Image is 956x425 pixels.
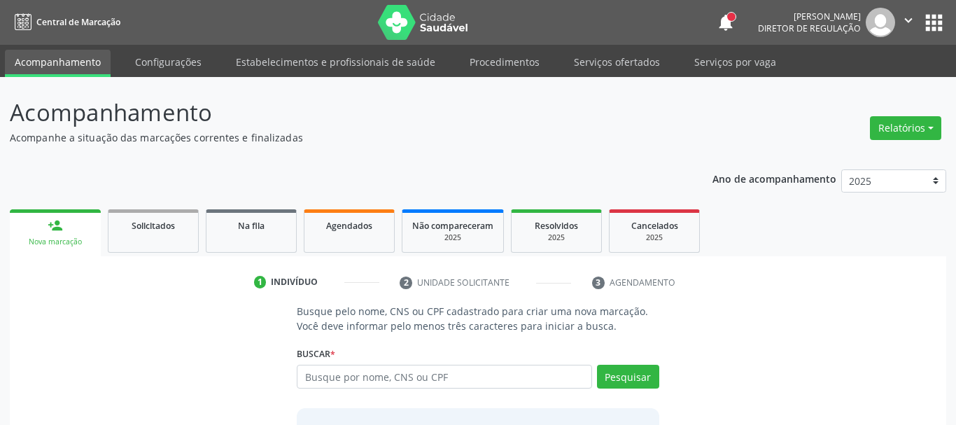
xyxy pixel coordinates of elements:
[870,116,941,140] button: Relatórios
[254,276,267,288] div: 1
[125,50,211,74] a: Configurações
[226,50,445,74] a: Estabelecimentos e profissionais de saúde
[901,13,916,28] i: 
[5,50,111,77] a: Acompanhamento
[297,365,592,389] input: Busque por nome, CNS ou CPF
[895,8,922,37] button: 
[521,232,591,243] div: 2025
[535,220,578,232] span: Resolvidos
[564,50,670,74] a: Serviços ofertados
[132,220,175,232] span: Solicitados
[866,8,895,37] img: img
[597,365,659,389] button: Pesquisar
[412,220,493,232] span: Não compareceram
[20,237,91,247] div: Nova marcação
[460,50,549,74] a: Procedimentos
[684,50,786,74] a: Serviços por vaga
[758,22,861,34] span: Diretor de regulação
[271,276,318,288] div: Indivíduo
[619,232,689,243] div: 2025
[297,343,335,365] label: Buscar
[10,95,666,130] p: Acompanhamento
[326,220,372,232] span: Agendados
[631,220,678,232] span: Cancelados
[297,304,659,333] p: Busque pelo nome, CNS ou CPF cadastrado para criar uma nova marcação. Você deve informar pelo men...
[712,169,836,187] p: Ano de acompanhamento
[412,232,493,243] div: 2025
[10,130,666,145] p: Acompanhe a situação das marcações correntes e finalizadas
[48,218,63,233] div: person_add
[922,11,946,35] button: apps
[10,11,120,34] a: Central de Marcação
[716,13,736,32] button: notifications
[758,11,861,22] div: [PERSON_NAME]
[36,16,120,28] span: Central de Marcação
[238,220,265,232] span: Na fila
